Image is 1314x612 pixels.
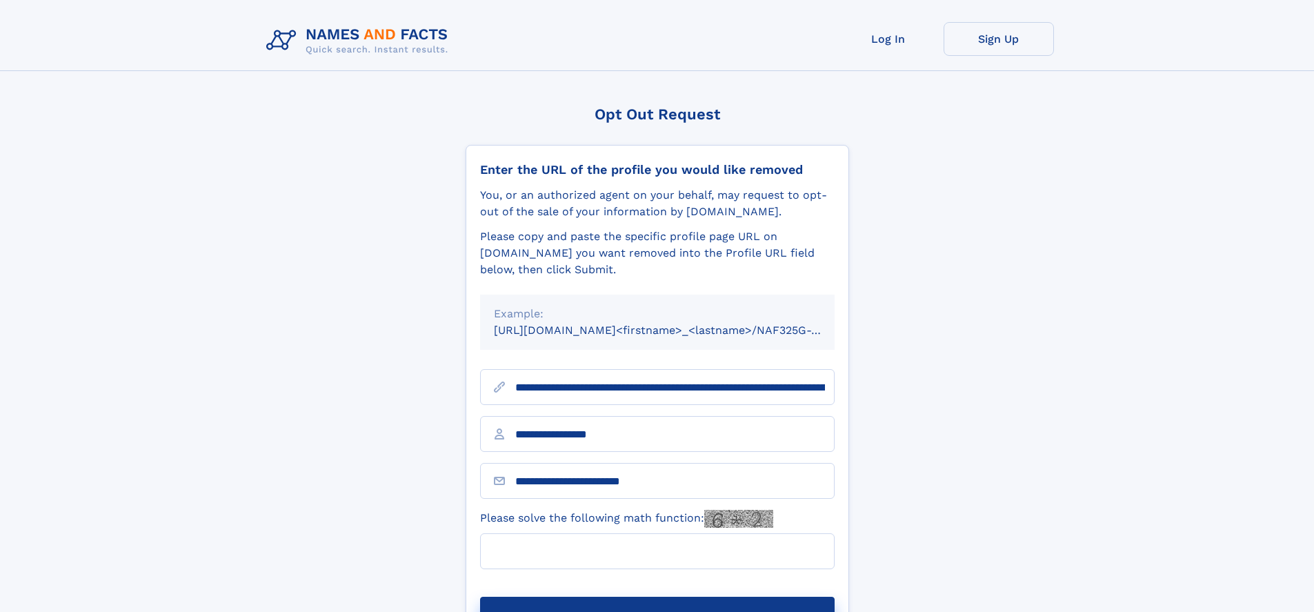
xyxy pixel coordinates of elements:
label: Please solve the following math function: [480,510,773,528]
img: Logo Names and Facts [261,22,459,59]
a: Log In [833,22,944,56]
small: [URL][DOMAIN_NAME]<firstname>_<lastname>/NAF325G-xxxxxxxx [494,324,861,337]
div: Example: [494,306,821,322]
div: You, or an authorized agent on your behalf, may request to opt-out of the sale of your informatio... [480,187,835,220]
div: Enter the URL of the profile you would like removed [480,162,835,177]
a: Sign Up [944,22,1054,56]
div: Please copy and paste the specific profile page URL on [DOMAIN_NAME] you want removed into the Pr... [480,228,835,278]
div: Opt Out Request [466,106,849,123]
